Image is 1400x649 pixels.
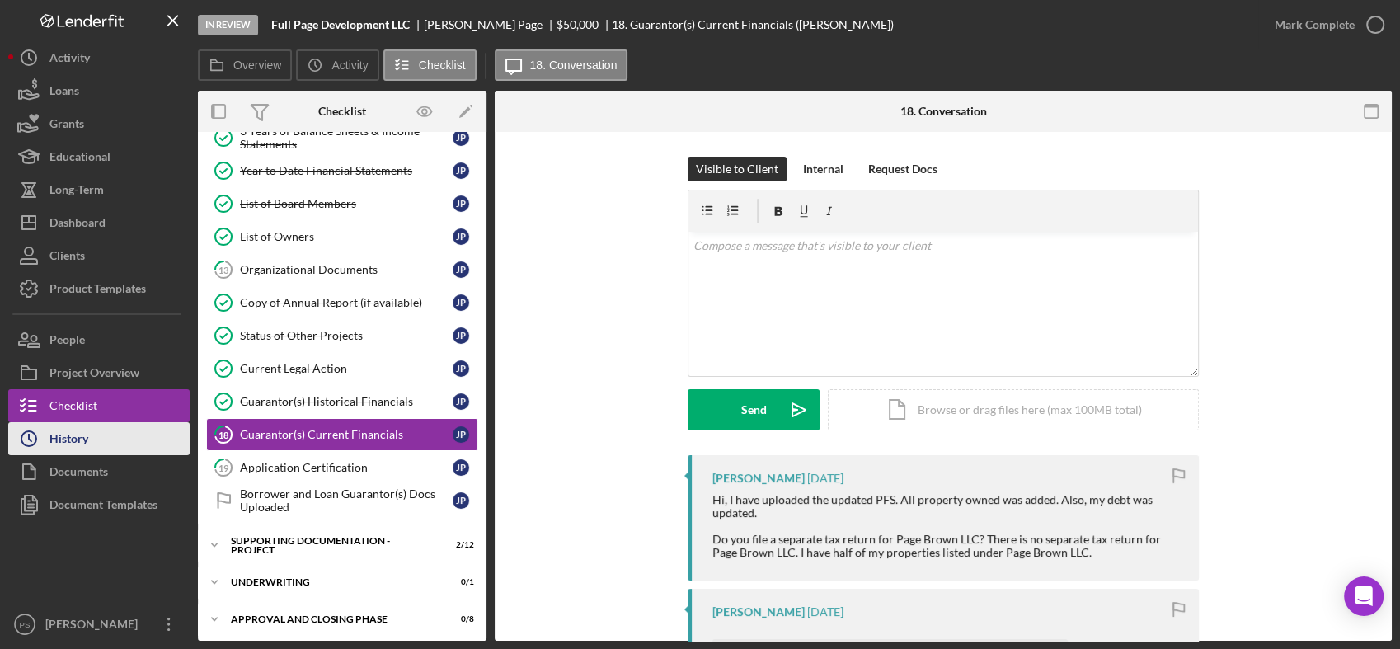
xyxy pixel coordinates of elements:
[712,605,805,618] div: [PERSON_NAME]
[318,105,366,118] div: Checklist
[198,15,258,35] div: In Review
[1344,576,1384,616] div: Open Intercom Messenger
[8,74,190,107] button: Loans
[8,173,190,206] a: Long-Term
[8,323,190,356] a: People
[206,187,478,220] a: List of Board MembersJP
[49,239,85,276] div: Clients
[206,451,478,484] a: 19Application CertificationJP
[49,488,157,525] div: Document Templates
[49,74,79,111] div: Loans
[8,140,190,173] a: Educational
[8,239,190,272] button: Clients
[741,389,767,430] div: Send
[331,59,368,72] label: Activity
[49,41,90,78] div: Activity
[8,422,190,455] button: History
[795,157,852,181] button: Internal
[49,422,88,459] div: History
[240,461,453,474] div: Application Certification
[240,329,453,342] div: Status of Other Projects
[8,455,190,488] button: Documents
[453,459,469,476] div: J P
[860,157,946,181] button: Request Docs
[218,264,228,275] tspan: 13
[8,389,190,422] button: Checklist
[453,393,469,410] div: J P
[49,389,97,426] div: Checklist
[8,107,190,140] button: Grants
[240,263,453,276] div: Organizational Documents
[20,620,31,629] text: PS
[495,49,628,81] button: 18. Conversation
[206,253,478,286] a: 13Organizational DocumentsJP
[453,426,469,443] div: J P
[49,323,85,360] div: People
[383,49,477,81] button: Checklist
[240,395,453,408] div: Guarantor(s) Historical Financials
[453,261,469,278] div: J P
[240,487,453,514] div: Borrower and Loan Guarantor(s) Docs Uploaded
[240,125,453,151] div: 3 Years of Balance Sheets & Income Statements
[8,356,190,389] button: Project Overview
[453,360,469,377] div: J P
[444,614,474,624] div: 0 / 8
[1275,8,1355,41] div: Mark Complete
[1258,8,1392,41] button: Mark Complete
[271,18,410,31] b: Full Page Development LLC
[206,319,478,352] a: Status of Other ProjectsJP
[8,488,190,521] button: Document Templates
[900,105,987,118] div: 18. Conversation
[240,296,453,309] div: Copy of Annual Report (if available)
[218,429,228,440] tspan: 18
[206,385,478,418] a: Guarantor(s) Historical FinancialsJP
[696,157,778,181] div: Visible to Client
[419,59,466,72] label: Checklist
[557,18,599,31] div: $50,000
[8,608,190,641] button: PS[PERSON_NAME]
[712,493,1182,559] div: Hi, I have uploaded the updated PFS. All property owned was added. Also, my debt was updated. Do ...
[444,540,474,550] div: 2 / 12
[8,206,190,239] button: Dashboard
[453,162,469,179] div: J P
[206,220,478,253] a: List of OwnersJP
[49,356,139,393] div: Project Overview
[807,605,843,618] time: 2025-09-05 07:46
[49,206,106,243] div: Dashboard
[8,41,190,74] button: Activity
[453,327,469,344] div: J P
[444,577,474,587] div: 0 / 1
[712,472,805,485] div: [PERSON_NAME]
[218,462,229,473] tspan: 19
[807,472,843,485] time: 2025-09-05 07:52
[49,455,108,492] div: Documents
[688,157,787,181] button: Visible to Client
[240,362,453,375] div: Current Legal Action
[530,59,618,72] label: 18. Conversation
[688,389,820,430] button: Send
[240,428,453,441] div: Guarantor(s) Current Financials
[206,352,478,385] a: Current Legal ActionJP
[8,272,190,305] a: Product Templates
[198,49,292,81] button: Overview
[206,121,478,154] a: 3 Years of Balance Sheets & Income StatementsJP
[206,286,478,319] a: Copy of Annual Report (if available)JP
[453,195,469,212] div: J P
[233,59,281,72] label: Overview
[49,173,104,210] div: Long-Term
[803,157,843,181] div: Internal
[231,536,433,555] div: Supporting Documentation - Project
[231,577,433,587] div: Underwriting
[240,164,453,177] div: Year to Date Financial Statements
[49,272,146,309] div: Product Templates
[240,230,453,243] div: List of Owners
